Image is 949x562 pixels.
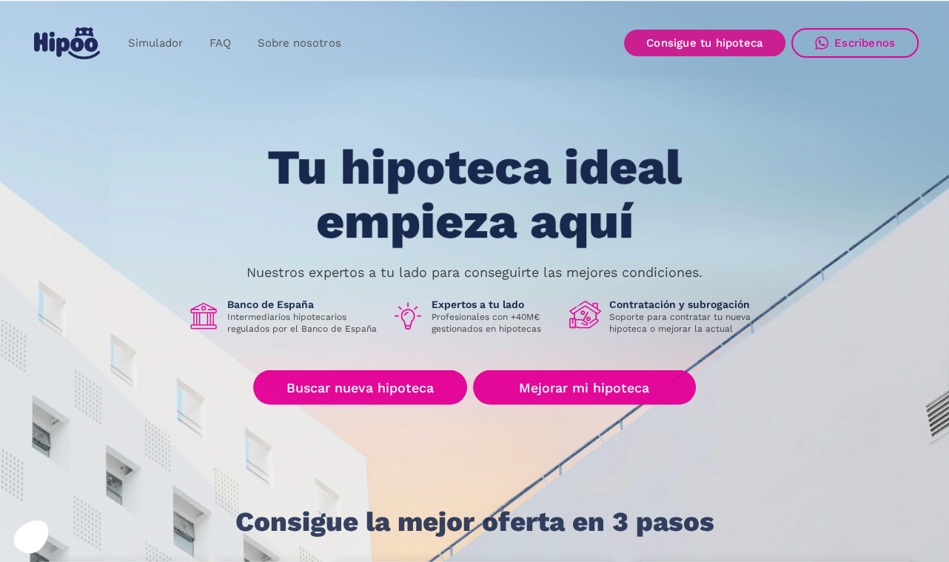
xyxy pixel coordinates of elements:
[115,29,196,58] a: Simulador
[609,298,762,311] h1: Contratación y subrogación
[196,29,244,58] a: FAQ
[30,21,103,65] a: home
[473,370,696,405] a: Mejorar mi hipoteca
[253,370,467,405] a: Buscar nueva hipoteca
[227,298,380,311] h1: Banco de España
[244,29,354,58] a: Sobre nosotros
[791,28,919,58] a: Escríbenos
[834,36,895,50] div: Escríbenos
[194,141,755,248] h1: Tu hipoteca ideal empieza aquí
[432,298,557,311] h1: Expertos a tu lado
[624,30,785,56] a: Consigue tu hipoteca
[432,311,557,335] p: Profesionales con +40M€ gestionados en hipotecas
[235,507,714,537] h1: Consigue la mejor oferta en 3 pasos
[609,311,762,335] p: Soporte para contratar tu nueva hipoteca o mejorar la actual
[227,311,380,335] p: Intermediarios hipotecarios regulados por el Banco de España
[247,267,702,278] p: Nuestros expertos a tu lado para conseguirte las mejores condiciones.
